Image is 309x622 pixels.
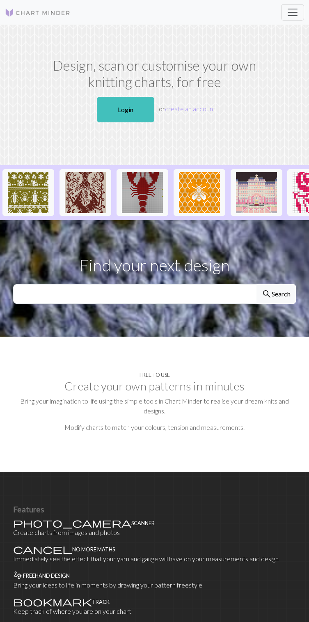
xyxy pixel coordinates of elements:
img: Copy of Grand-Budapest-Hotel-Exterior.jpg [236,172,277,213]
button: Repeating bugs [2,169,54,216]
a: create an account [165,105,215,112]
a: Mehiläinen [174,188,225,195]
h2: Create your own patterns in minutes [13,379,296,393]
h3: Features [13,505,296,514]
a: Login [97,97,154,122]
a: IMG_0917.jpeg [60,188,111,195]
p: or [49,94,261,126]
p: Create charts from images and photos [13,528,296,537]
button: Search [256,284,296,304]
span: search [262,288,272,300]
span: cancel [13,543,72,555]
a: Repeating bugs [2,188,54,195]
span: bookmark [13,596,92,607]
a: Copy of Copy of Lobster [117,188,168,195]
h4: No more maths [72,546,115,553]
span: photo_camera [13,517,131,528]
h4: Free to use [140,372,170,378]
p: Bring your ideas to life in moments by drawing your pattern freestyle [13,580,296,590]
img: Mehiläinen [179,172,220,213]
p: Keep track of where you are on your chart [13,606,296,616]
button: Copy of Copy of Lobster [117,169,168,216]
span: gesture [13,569,23,581]
button: Mehiläinen [174,169,225,216]
p: Modify charts to match your colours, tension and measurements. [13,422,296,432]
h4: Track [92,599,110,605]
img: Repeating bugs [8,172,49,213]
img: IMG_0917.jpeg [65,172,106,213]
h4: Freehand design [23,573,70,579]
img: Copy of Copy of Lobster [122,172,163,213]
p: Bring your imagination to life using the simple tools in Chart Minder to realise your dream knits... [13,396,296,416]
h4: Scanner [131,520,155,526]
a: Copy of Grand-Budapest-Hotel-Exterior.jpg [231,188,282,195]
button: IMG_0917.jpeg [60,169,111,216]
h1: Design, scan or customise your own knitting charts, for free [49,57,261,90]
button: Copy of Grand-Budapest-Hotel-Exterior.jpg [231,169,282,216]
p: Immediately see the effect that your yarn and gauge will have on your measurements and design [13,554,296,564]
button: Toggle navigation [281,4,304,21]
img: Logo [5,8,71,18]
p: Find your next design [13,253,296,278]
